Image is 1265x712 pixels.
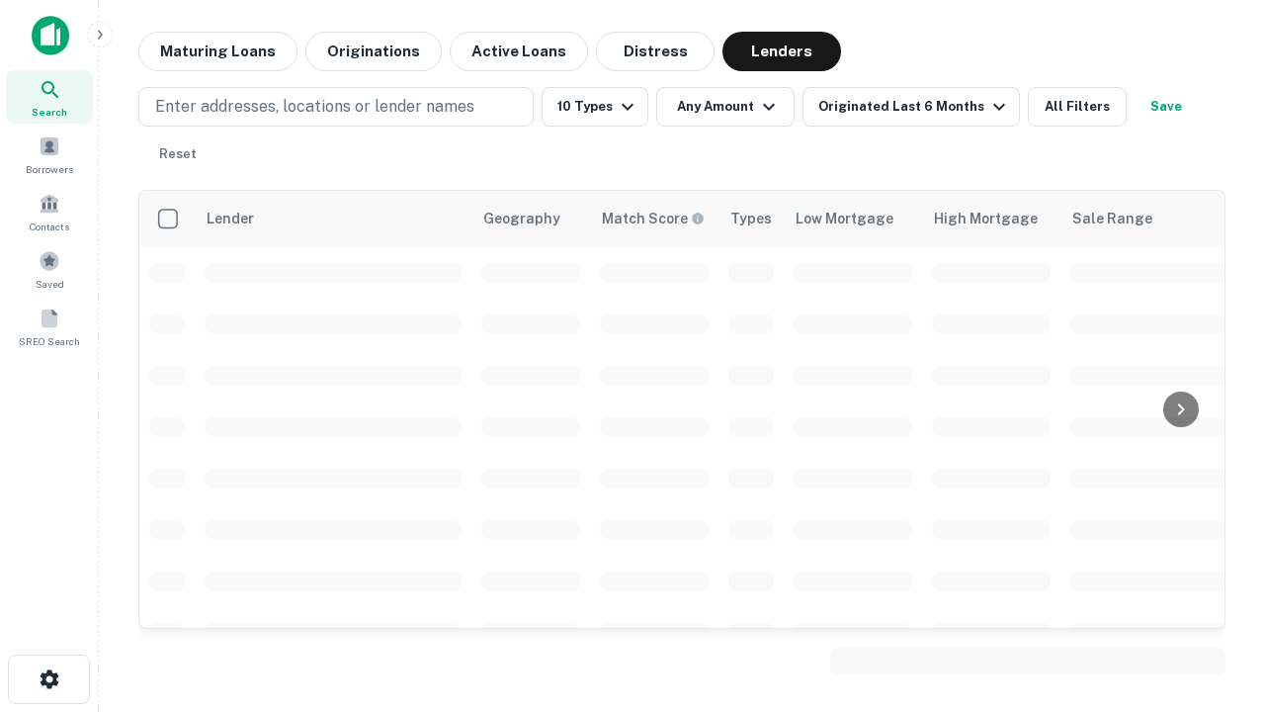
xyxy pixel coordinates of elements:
a: Contacts [6,185,93,238]
div: Lender [207,207,254,230]
button: Active Loans [450,32,588,71]
span: Saved [36,276,64,292]
div: Low Mortgage [796,207,893,230]
button: Any Amount [656,87,795,127]
th: High Mortgage [922,191,1060,246]
div: Capitalize uses an advanced AI algorithm to match your search with the best lender. The match sco... [602,208,705,229]
a: SREO Search [6,300,93,353]
img: capitalize-icon.png [32,16,69,55]
th: Low Mortgage [784,191,922,246]
button: 10 Types [542,87,648,127]
th: Capitalize uses an advanced AI algorithm to match your search with the best lender. The match sco... [590,191,718,246]
h6: Match Score [602,208,701,229]
a: Search [6,70,93,124]
button: Reset [146,134,210,174]
p: Enter addresses, locations or lender names [155,95,474,119]
span: Borrowers [26,161,73,177]
button: Distress [596,32,715,71]
div: Types [730,207,772,230]
button: Originations [305,32,442,71]
th: Lender [195,191,471,246]
button: Originated Last 6 Months [802,87,1020,127]
span: Contacts [30,219,69,234]
button: Enter addresses, locations or lender names [138,87,534,127]
div: Sale Range [1072,207,1152,230]
span: Search [32,104,67,120]
a: Borrowers [6,128,93,181]
div: Originated Last 6 Months [818,95,1011,119]
button: Save your search to get updates of matches that match your search criteria. [1135,87,1198,127]
iframe: Chat Widget [1166,554,1265,649]
th: Types [718,191,784,246]
th: Sale Range [1060,191,1238,246]
th: Geography [471,191,590,246]
div: High Mortgage [934,207,1038,230]
div: Geography [483,207,560,230]
span: SREO Search [19,333,80,349]
button: All Filters [1028,87,1127,127]
button: Lenders [722,32,841,71]
a: Saved [6,242,93,296]
button: Maturing Loans [138,32,297,71]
